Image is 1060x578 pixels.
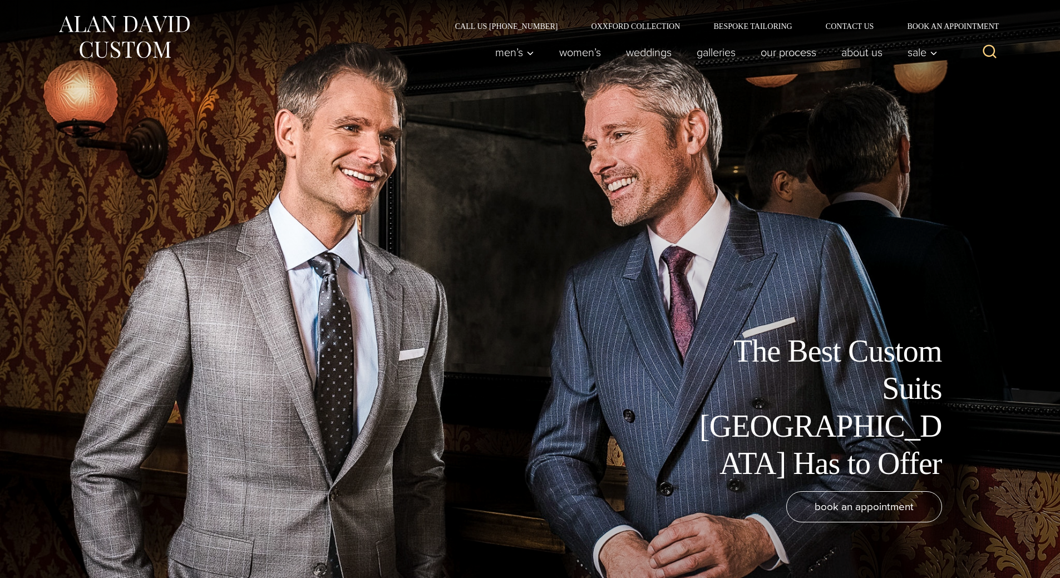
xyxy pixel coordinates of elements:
[809,22,891,30] a: Contact Us
[815,498,914,515] span: book an appointment
[495,47,534,58] span: Men’s
[613,41,684,63] a: weddings
[697,22,808,30] a: Bespoke Tailoring
[57,12,191,62] img: Alan David Custom
[438,22,575,30] a: Call Us [PHONE_NUMBER]
[748,41,829,63] a: Our Process
[890,22,1003,30] a: Book an Appointment
[574,22,697,30] a: Oxxford Collection
[546,41,613,63] a: Women’s
[977,39,1003,66] button: View Search Form
[829,41,895,63] a: About Us
[684,41,748,63] a: Galleries
[786,491,942,522] a: book an appointment
[482,41,943,63] nav: Primary Navigation
[692,333,942,482] h1: The Best Custom Suits [GEOGRAPHIC_DATA] Has to Offer
[908,47,938,58] span: Sale
[438,22,1003,30] nav: Secondary Navigation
